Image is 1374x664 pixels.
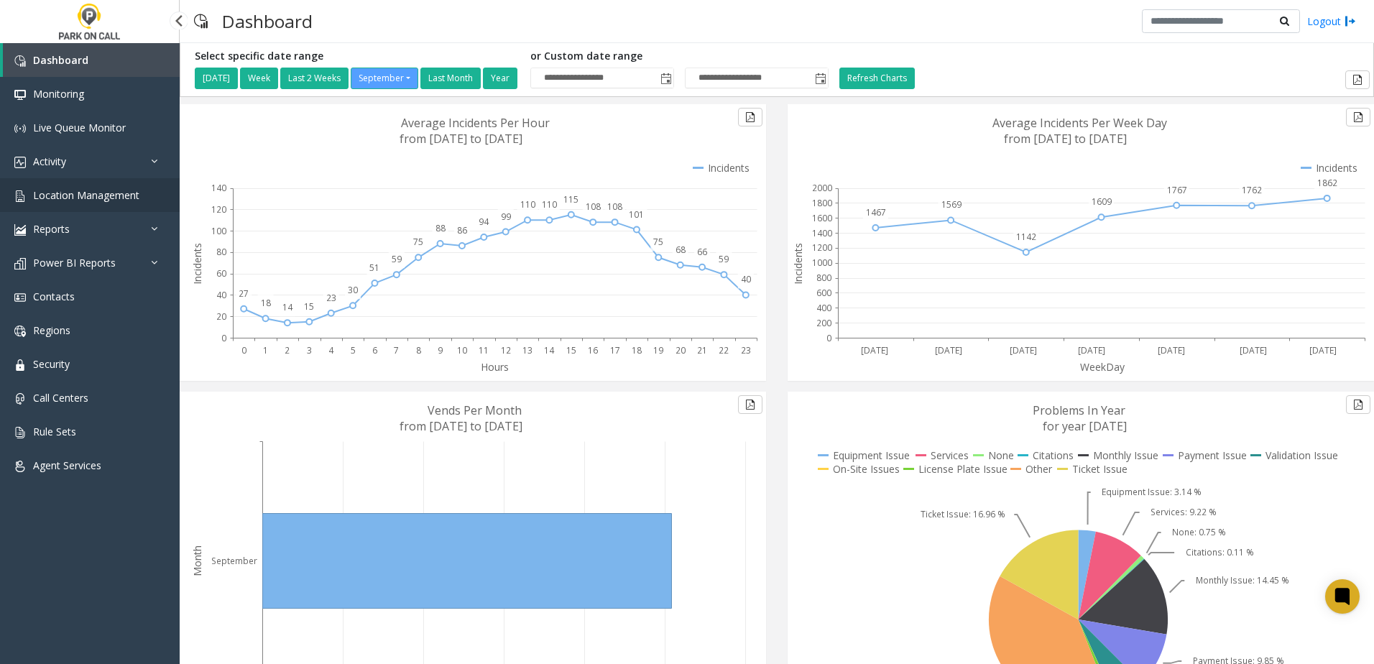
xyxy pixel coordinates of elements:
[1309,344,1337,356] text: [DATE]
[816,302,831,314] text: 400
[1151,506,1217,518] text: Services: 9.22 %
[839,68,915,89] button: Refresh Charts
[697,344,707,356] text: 21
[401,115,550,131] text: Average Incidents Per Hour
[216,310,226,323] text: 20
[653,236,663,248] text: 75
[372,344,377,356] text: 6
[501,211,511,223] text: 99
[1317,177,1337,189] text: 1862
[457,224,467,236] text: 86
[1158,344,1185,356] text: [DATE]
[479,216,489,228] text: 94
[14,461,26,472] img: 'icon'
[33,155,66,168] span: Activity
[719,344,729,356] text: 22
[33,391,88,405] span: Call Centers
[328,344,334,356] text: 4
[676,244,686,256] text: 68
[435,222,446,234] text: 88
[216,246,226,258] text: 80
[261,297,271,309] text: 18
[826,332,831,344] text: 0
[14,89,26,101] img: 'icon'
[588,344,598,356] text: 16
[816,317,831,329] text: 200
[14,393,26,405] img: 'icon'
[1240,344,1267,356] text: [DATE]
[483,68,517,89] button: Year
[697,246,707,258] text: 66
[866,206,886,218] text: 1467
[369,262,379,274] text: 51
[351,68,418,89] button: September
[586,200,601,213] text: 108
[607,200,622,213] text: 108
[400,418,522,434] text: from [DATE] to [DATE]
[33,222,70,236] span: Reports
[544,344,555,356] text: 14
[812,182,832,194] text: 2000
[215,4,320,39] h3: Dashboard
[394,344,399,356] text: 7
[420,68,481,89] button: Last Month
[413,236,423,248] text: 75
[241,344,246,356] text: 0
[33,53,88,67] span: Dashboard
[211,182,226,194] text: 140
[542,198,557,211] text: 110
[195,68,238,89] button: [DATE]
[1016,231,1036,243] text: 1142
[563,193,578,206] text: 115
[194,4,208,39] img: pageIcon
[195,50,520,63] h5: Select specific date range
[33,121,126,134] span: Live Queue Monitor
[1043,418,1127,434] text: for year [DATE]
[481,360,509,374] text: Hours
[3,43,180,77] a: Dashboard
[190,243,204,285] text: Incidents
[629,208,644,221] text: 101
[14,224,26,236] img: 'icon'
[14,427,26,438] img: 'icon'
[240,68,278,89] button: Week
[1172,526,1226,538] text: None: 0.75 %
[530,50,829,63] h5: or Custom date range
[1242,184,1262,196] text: 1762
[416,344,421,356] text: 8
[33,87,84,101] span: Monitoring
[632,344,642,356] text: 18
[1092,195,1112,208] text: 1609
[216,267,226,280] text: 60
[610,344,620,356] text: 17
[1080,360,1125,374] text: WeekDay
[566,344,576,356] text: 15
[738,108,762,126] button: Export to pdf
[33,357,70,371] span: Security
[1078,344,1105,356] text: [DATE]
[1345,14,1356,29] img: logout
[791,243,805,285] text: Incidents
[719,253,729,265] text: 59
[861,344,888,356] text: [DATE]
[1196,574,1289,586] text: Monthly Issue: 14.45 %
[221,332,226,344] text: 0
[392,253,402,265] text: 59
[935,344,962,356] text: [DATE]
[33,323,70,337] span: Regions
[211,203,226,216] text: 120
[14,190,26,202] img: 'icon'
[816,287,831,299] text: 600
[211,225,226,237] text: 100
[190,545,204,576] text: Month
[326,292,336,304] text: 23
[438,344,443,356] text: 9
[33,425,76,438] span: Rule Sets
[14,326,26,337] img: 'icon'
[479,344,489,356] text: 11
[348,284,358,296] text: 30
[1010,344,1037,356] text: [DATE]
[33,188,139,202] span: Location Management
[33,290,75,303] span: Contacts
[1345,70,1370,89] button: Export to pdf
